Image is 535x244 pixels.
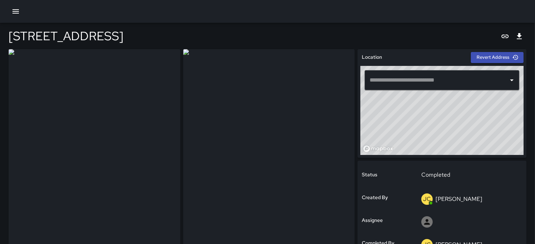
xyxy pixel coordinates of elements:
button: Export [512,29,526,43]
button: Open [507,75,517,85]
p: Completed [421,171,517,179]
button: Revert Address [471,52,524,63]
button: Copy link [498,29,512,43]
h6: Assignee [362,217,383,224]
h6: Status [362,171,377,179]
h6: Location [362,53,382,61]
h4: [STREET_ADDRESS] [9,28,123,43]
h6: Created By [362,194,388,202]
p: [PERSON_NAME] [436,195,482,203]
p: JC [423,195,431,203]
